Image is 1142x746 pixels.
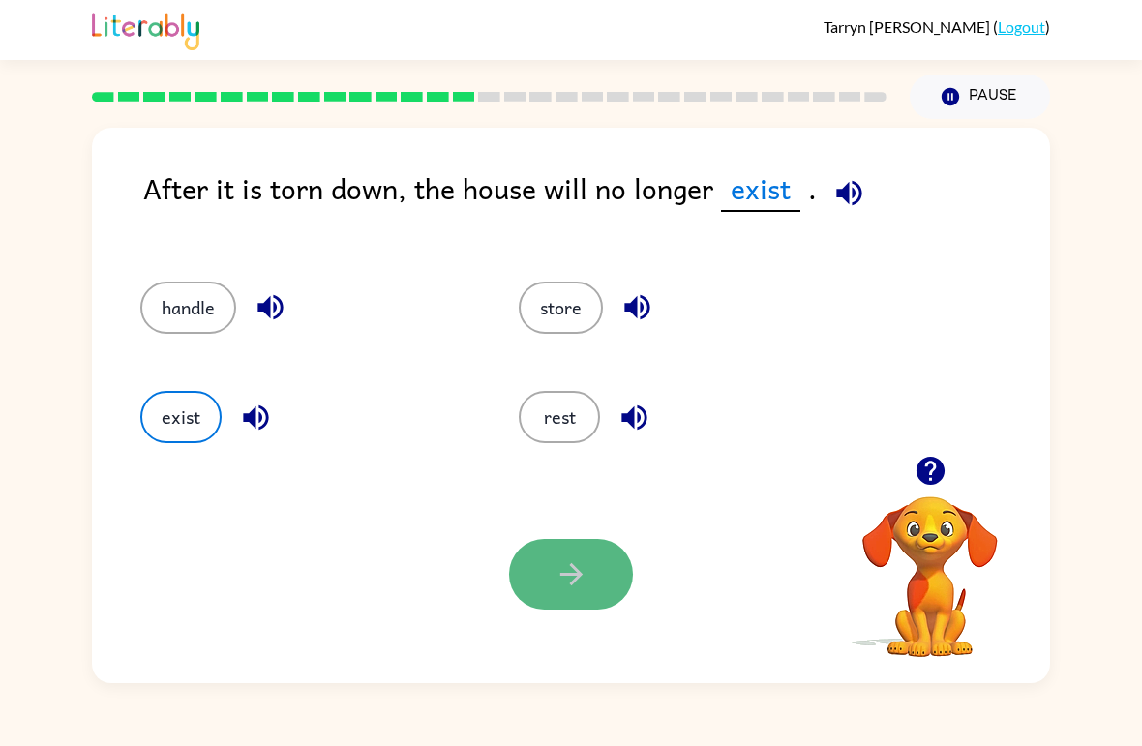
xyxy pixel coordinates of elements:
[140,391,222,443] button: exist
[519,282,603,334] button: store
[833,466,1027,660] video: Your browser must support playing .mp4 files to use Literably. Please try using another browser.
[92,8,199,50] img: Literably
[140,282,236,334] button: handle
[519,391,600,443] button: rest
[721,166,800,212] span: exist
[824,17,993,36] span: Tarryn [PERSON_NAME]
[910,75,1050,119] button: Pause
[143,166,1050,243] div: After it is torn down, the house will no longer .
[998,17,1045,36] a: Logout
[824,17,1050,36] div: ( )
